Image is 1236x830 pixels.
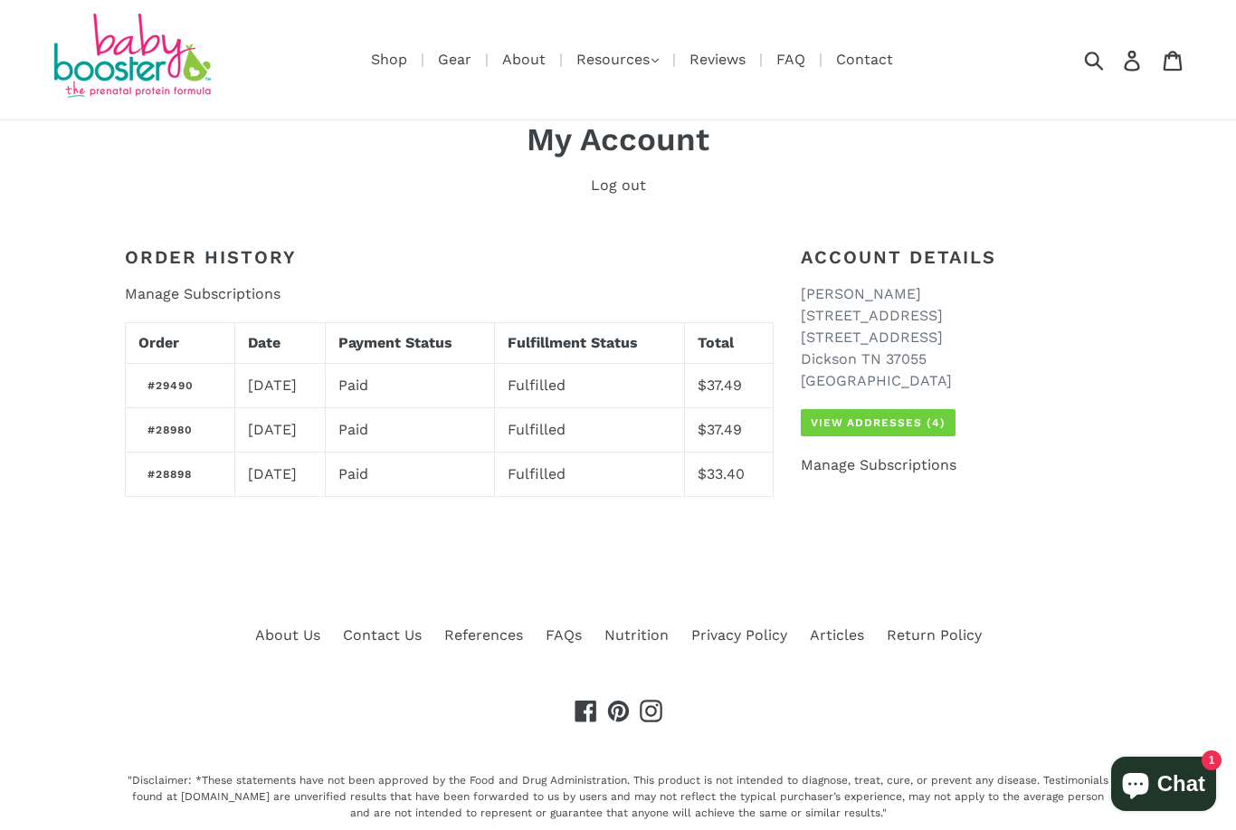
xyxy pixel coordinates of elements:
[827,48,902,71] a: Contact
[591,176,646,194] a: Log out
[126,323,235,364] th: Order
[125,772,1111,821] div: "Disclaimer: *These statements have not been approved by the Food and Drug Administration. This p...
[138,373,203,398] a: #29490
[495,364,684,408] td: Fulfilled
[801,283,1111,392] p: [PERSON_NAME] [STREET_ADDRESS] [STREET_ADDRESS] Dickson TN 37055 [GEOGRAPHIC_DATA]
[684,323,773,364] th: Total
[495,408,684,453] td: Fulfilled
[125,120,1111,158] h1: My Account
[234,408,325,453] td: [DATE]
[234,453,325,497] td: [DATE]
[343,626,422,644] a: Contact Us
[326,364,495,408] td: Paid
[684,408,773,453] td: $37.49
[1106,757,1222,816] inbox-online-store-chat: Shopify online store chat
[604,626,669,644] a: Nutrition
[125,246,774,268] h2: Order History
[362,48,416,71] a: Shop
[546,626,582,644] a: FAQs
[138,462,201,487] a: #28898
[125,285,280,302] a: Manage Subscriptions
[684,364,773,408] td: $37.49
[326,453,495,497] td: Paid
[1090,40,1140,80] input: Search
[767,48,814,71] a: FAQ
[887,626,982,644] a: Return Policy
[680,48,755,71] a: Reviews
[801,409,956,436] a: View Addresses (4)
[810,626,864,644] a: Articles
[801,456,956,473] a: Manage Subscriptions
[567,46,668,73] button: Resources
[684,453,773,497] td: $33.40
[495,453,684,497] td: Fulfilled
[495,323,684,364] th: Fulfillment Status
[326,323,495,364] th: Payment Status
[493,48,555,71] a: About
[801,246,1111,268] h2: Account Details
[255,626,320,644] a: About Us
[234,364,325,408] td: [DATE]
[429,48,480,71] a: Gear
[50,14,213,101] img: Baby Booster Prenatal Protein Supplements
[444,626,523,644] a: References
[326,408,495,453] td: Paid
[234,323,325,364] th: Date
[691,626,787,644] a: Privacy Policy
[138,417,202,443] a: #28980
